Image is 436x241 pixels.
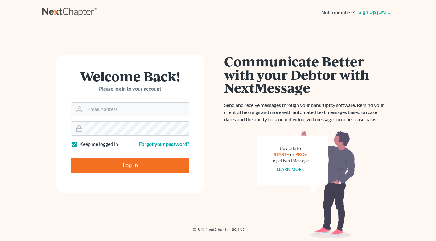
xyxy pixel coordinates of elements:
div: 2025 © NextChapterBK, INC [42,226,394,238]
input: Log In [71,158,189,173]
p: Please log in to your account [71,85,189,92]
a: Learn more [277,167,304,172]
strong: Not a member? [321,9,355,16]
a: Forgot your password? [139,141,189,147]
a: START+ [274,152,290,157]
a: PRO+ [296,152,307,157]
span: or [290,152,295,157]
input: Email Address [85,103,189,116]
a: Sign up [DATE]! [357,10,394,15]
h1: Communicate Better with your Debtor with NextMessage [224,55,388,94]
label: Keep me logged in [80,141,118,148]
div: Upgrade to [271,145,310,151]
img: nextmessage_bg-59042aed3d76b12b5cd301f8e5b87938c9018125f34e5fa2b7a6b67550977c72.svg [257,130,355,239]
p: Send and receive messages through your bankruptcy software. Remind your client of hearings and mo... [224,102,388,123]
div: to get NextMessage. [271,158,310,164]
h1: Welcome Back! [71,70,189,83]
